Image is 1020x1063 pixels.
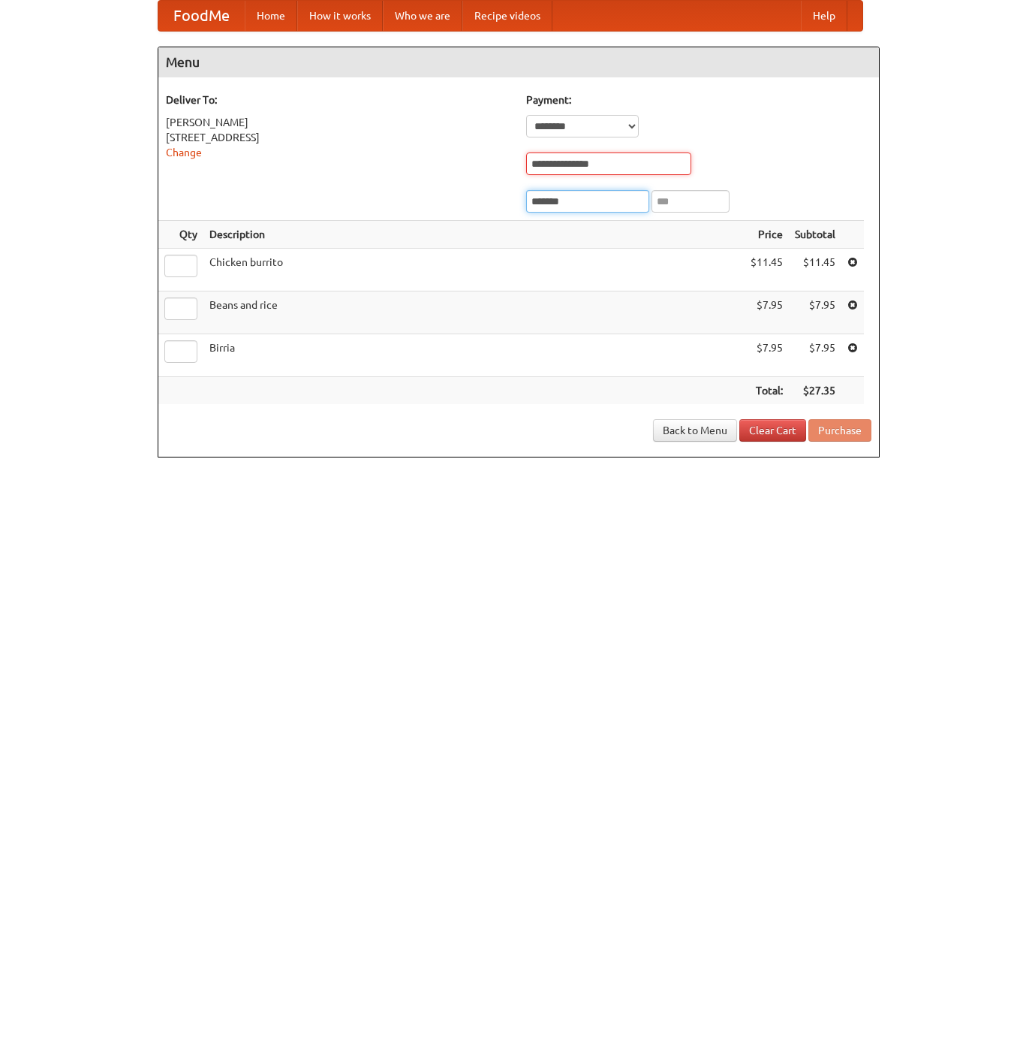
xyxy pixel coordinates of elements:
[203,291,745,334] td: Beans and rice
[166,115,511,130] div: [PERSON_NAME]
[789,377,841,405] th: $27.35
[383,1,462,31] a: Who we are
[745,221,789,249] th: Price
[203,249,745,291] td: Chicken burrito
[789,221,841,249] th: Subtotal
[245,1,297,31] a: Home
[801,1,847,31] a: Help
[789,249,841,291] td: $11.45
[526,92,871,107] h5: Payment:
[158,1,245,31] a: FoodMe
[166,92,511,107] h5: Deliver To:
[166,146,202,159] a: Change
[653,419,737,442] a: Back to Menu
[789,334,841,377] td: $7.95
[789,291,841,334] td: $7.95
[462,1,552,31] a: Recipe videos
[203,221,745,249] th: Description
[745,249,789,291] td: $11.45
[745,334,789,377] td: $7.95
[158,47,879,77] h4: Menu
[745,291,789,334] td: $7.95
[158,221,203,249] th: Qty
[745,377,789,405] th: Total:
[808,419,871,442] button: Purchase
[203,334,745,377] td: Birria
[297,1,383,31] a: How it works
[166,130,511,145] div: [STREET_ADDRESS]
[739,419,806,442] a: Clear Cart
